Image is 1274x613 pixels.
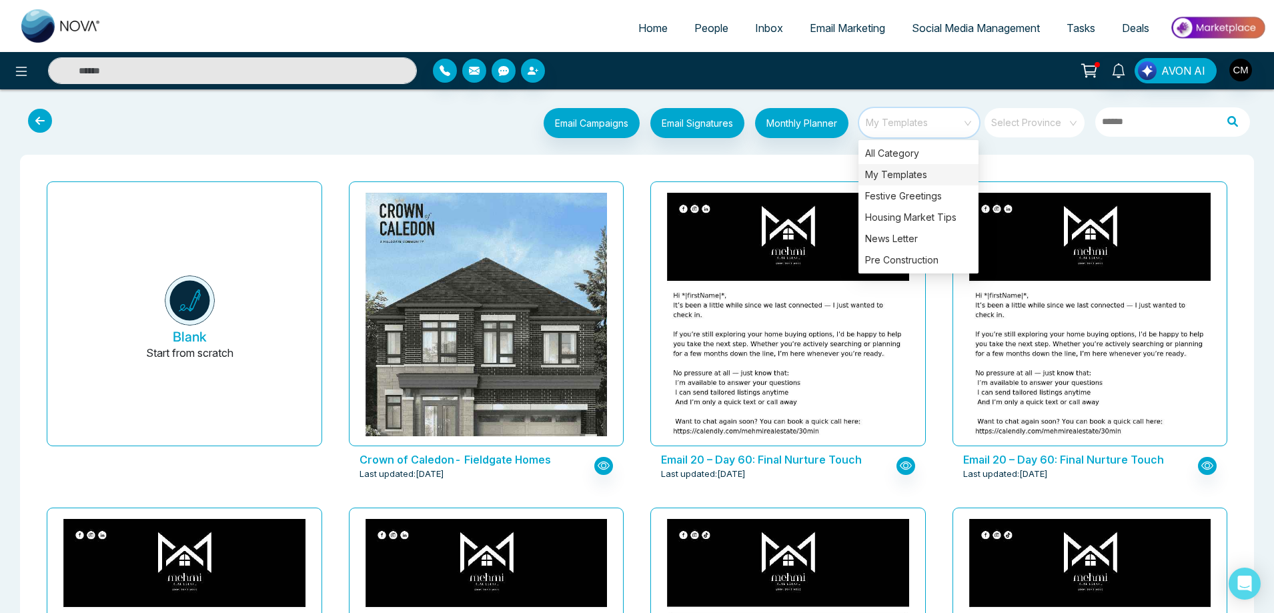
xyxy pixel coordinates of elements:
img: novacrm [546,193,1030,446]
span: Inbox [755,21,783,35]
div: My Templates [858,164,979,185]
button: BlankStart from scratch [69,193,311,446]
div: Pre Construction [858,249,979,271]
p: Crown of Caledon- Fieldgate Homes [360,452,588,468]
a: People [681,15,742,41]
div: Open Intercom Messenger [1229,568,1261,600]
button: Monthly Planner [755,108,848,138]
span: Last updated: [DATE] [360,468,444,481]
a: Email Signatures [640,108,744,141]
a: Tasks [1053,15,1109,41]
button: Email Campaigns [544,108,640,138]
div: News Letter [858,228,979,249]
div: Housing Market Tips [858,207,979,228]
span: Email Marketing [810,21,885,35]
span: Home [638,21,668,35]
img: Lead Flow [1138,61,1157,80]
span: AVON AI [1161,63,1205,79]
a: Email Marketing [796,15,898,41]
span: Last updated: [DATE] [661,468,746,481]
a: Monthly Planner [744,108,848,141]
img: User Avatar [1229,59,1252,81]
img: Nova CRM Logo [21,9,101,43]
button: Email Signatures [650,108,744,138]
p: Email 20 – Day 60: Final Nurture Touch [661,452,889,468]
span: Social Media Management [912,21,1040,35]
a: Social Media Management [898,15,1053,41]
span: Last updated: [DATE] [963,468,1048,481]
a: Inbox [742,15,796,41]
span: People [694,21,728,35]
span: Tasks [1067,21,1095,35]
a: Email Campaigns [533,115,640,129]
button: AVON AI [1135,58,1217,83]
p: Start from scratch [146,345,233,377]
a: Deals [1109,15,1163,41]
div: Festive Greetings [858,185,979,207]
img: Market-place.gif [1169,13,1266,43]
span: My Templates [866,113,975,133]
img: novacrm [165,275,215,326]
a: Home [625,15,681,41]
p: Email 20 – Day 60: Final Nurture Touch [963,452,1191,468]
span: Deals [1122,21,1149,35]
h5: Blank [173,329,207,345]
div: All Category [858,143,979,164]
